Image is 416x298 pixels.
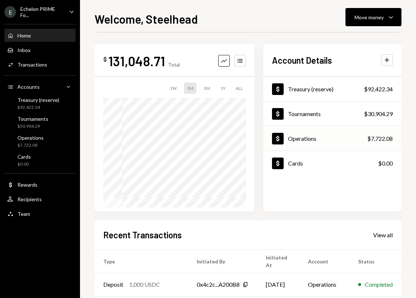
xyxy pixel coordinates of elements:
[4,207,76,220] a: Team
[103,229,182,241] h2: Recent Transactions
[17,32,31,39] div: Home
[17,61,47,68] div: Transactions
[168,61,180,68] div: Total
[17,97,59,103] div: Treasury (reserve)
[4,80,76,93] a: Accounts
[201,83,213,94] div: 3M
[345,8,401,26] button: Move money
[263,77,401,101] a: Treasury (reserve)$92,422.34
[299,273,349,296] td: Operations
[108,53,165,69] div: 131,048.71
[95,12,198,26] h1: Welcome, Steelhead
[4,132,76,150] a: Operations$7,722.08
[20,6,63,18] div: Echelon PRIME Fo...
[17,196,42,202] div: Recipients
[349,250,401,273] th: Status
[367,134,393,143] div: $7,722.08
[17,104,59,111] div: $92,422.34
[95,250,188,273] th: Type
[17,154,31,160] div: Cards
[263,151,401,175] a: Cards$0.00
[364,85,393,94] div: $92,422.34
[355,13,384,21] div: Move money
[233,83,246,94] div: ALL
[103,56,107,63] div: $
[4,6,16,18] div: E
[373,231,393,239] a: View all
[4,43,76,56] a: Inbox
[17,123,48,130] div: $30,904.29
[188,250,257,273] th: Initiated By
[197,280,240,289] div: 0x4c2c...A200B8
[373,231,393,239] div: View all
[4,151,76,169] a: Cards$0.00
[299,250,349,273] th: Account
[184,83,196,94] div: 1M
[17,47,31,53] div: Inbox
[17,161,31,167] div: $0.00
[364,110,393,118] div: $30,904.29
[263,126,401,151] a: Operations$7,722.08
[272,54,332,66] h2: Account Details
[17,116,48,122] div: Tournaments
[17,211,30,217] div: Team
[288,86,333,92] div: Treasury (reserve)
[4,29,76,42] a: Home
[17,84,40,90] div: Accounts
[4,192,76,206] a: Recipients
[17,182,37,188] div: Rewards
[288,110,321,117] div: Tournaments
[365,280,393,289] div: Completed
[257,273,299,296] td: [DATE]
[288,135,316,142] div: Operations
[4,95,76,112] a: Treasury (reserve)$92,422.34
[167,83,180,94] div: 1W
[257,250,299,273] th: Initiated At
[4,114,76,131] a: Tournaments$30,904.29
[103,280,123,289] div: Deposit
[4,58,76,71] a: Transactions
[288,160,303,167] div: Cards
[263,102,401,126] a: Tournaments$30,904.29
[378,159,393,168] div: $0.00
[17,142,44,148] div: $7,722.08
[4,178,76,191] a: Rewards
[217,83,228,94] div: 1Y
[17,135,44,141] div: Operations
[129,280,160,289] div: 1,000 USDC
